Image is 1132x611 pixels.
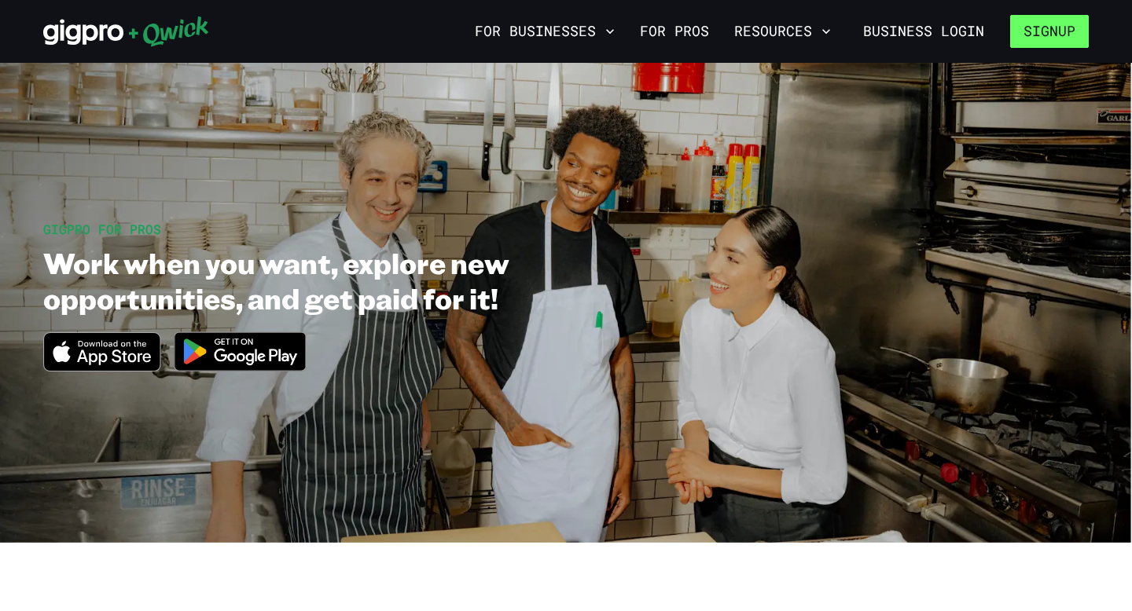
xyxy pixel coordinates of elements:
img: Get it on Google Play [164,322,317,381]
a: Download on the App Store [43,358,161,375]
button: For Businesses [469,18,621,45]
button: Signup [1010,15,1089,48]
span: GIGPRO FOR PROS [43,221,161,237]
h1: Work when you want, explore new opportunities, and get paid for it! [43,245,671,316]
a: For Pros [634,18,715,45]
a: Business Login [850,15,998,48]
button: Resources [728,18,837,45]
